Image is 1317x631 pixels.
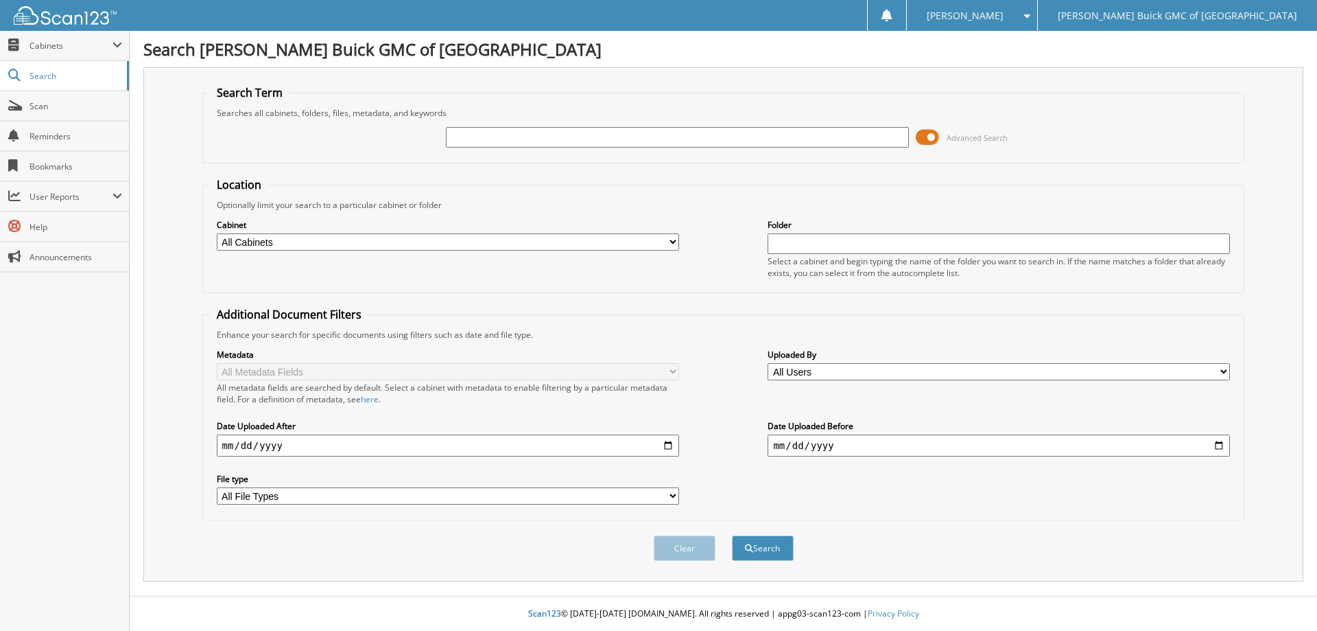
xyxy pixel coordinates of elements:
[29,100,122,112] span: Scan
[29,130,122,142] span: Reminders
[217,382,679,405] div: All metadata fields are searched by default. Select a cabinet with metadata to enable filtering b...
[768,420,1230,432] label: Date Uploaded Before
[210,329,1237,341] div: Enhance your search for specific documents using filters such as date and file type.
[210,177,268,192] legend: Location
[130,597,1317,631] div: © [DATE]-[DATE] [DOMAIN_NAME]. All rights reserved | appg03-scan123-com |
[217,349,679,360] label: Metadata
[143,38,1303,60] h1: Search [PERSON_NAME] Buick GMC of [GEOGRAPHIC_DATA]
[29,40,112,51] span: Cabinets
[29,251,122,263] span: Announcements
[768,219,1230,231] label: Folder
[210,307,368,322] legend: Additional Document Filters
[29,191,112,203] span: User Reports
[29,161,122,172] span: Bookmarks
[29,70,120,82] span: Search
[1058,12,1297,20] span: [PERSON_NAME] Buick GMC of [GEOGRAPHIC_DATA]
[768,349,1230,360] label: Uploaded By
[210,107,1237,119] div: Searches all cabinets, folders, files, metadata, and keywords
[29,221,122,233] span: Help
[927,12,1004,20] span: [PERSON_NAME]
[528,608,561,619] span: Scan123
[217,219,679,231] label: Cabinet
[768,255,1230,279] div: Select a cabinet and begin typing the name of the folder you want to search in. If the name match...
[868,608,919,619] a: Privacy Policy
[210,85,289,100] legend: Search Term
[210,199,1237,211] div: Optionally limit your search to a particular cabinet or folder
[732,536,794,561] button: Search
[14,6,117,25] img: scan123-logo-white.svg
[361,393,379,405] a: here
[654,536,715,561] button: Clear
[217,435,679,457] input: start
[217,420,679,432] label: Date Uploaded After
[947,133,1008,143] span: Advanced Search
[217,473,679,485] label: File type
[768,435,1230,457] input: end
